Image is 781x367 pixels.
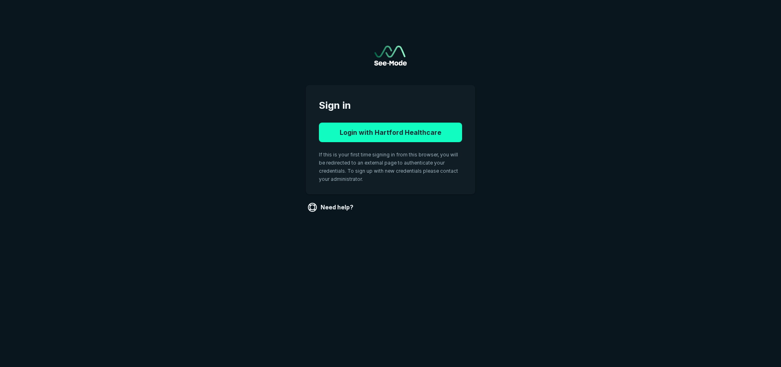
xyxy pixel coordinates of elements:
span: Sign in [319,98,462,113]
a: Go to sign in [374,46,407,66]
span: If this is your first time signing in from this browser, you will be redirected to an external pa... [319,152,458,182]
img: See-Mode Logo [374,46,407,66]
a: Need help? [306,201,357,214]
button: Login with Hartford Healthcare [319,123,462,142]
